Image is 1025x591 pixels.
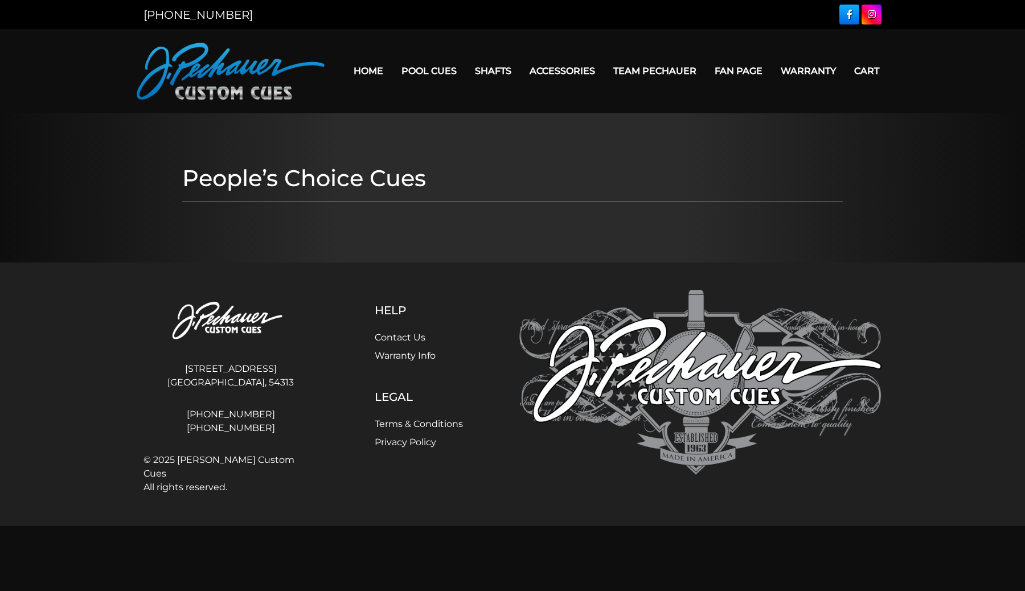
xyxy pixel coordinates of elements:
[604,56,706,85] a: Team Pechauer
[375,437,436,448] a: Privacy Policy
[143,408,318,421] a: [PHONE_NUMBER]
[375,390,463,404] h5: Legal
[519,290,881,475] img: Pechauer Custom Cues
[375,303,463,317] h5: Help
[845,56,888,85] a: Cart
[143,290,318,353] img: Pechauer Custom Cues
[143,421,318,435] a: [PHONE_NUMBER]
[375,332,425,343] a: Contact Us
[466,56,520,85] a: Shafts
[520,56,604,85] a: Accessories
[137,43,325,100] img: Pechauer Custom Cues
[375,350,436,361] a: Warranty Info
[392,56,466,85] a: Pool Cues
[706,56,772,85] a: Fan Page
[143,358,318,394] address: [STREET_ADDRESS] [GEOGRAPHIC_DATA], 54313
[143,8,253,22] a: [PHONE_NUMBER]
[143,453,318,494] span: © 2025 [PERSON_NAME] Custom Cues All rights reserved.
[375,418,463,429] a: Terms & Conditions
[182,165,843,192] h1: People’s Choice Cues
[345,56,392,85] a: Home
[772,56,845,85] a: Warranty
